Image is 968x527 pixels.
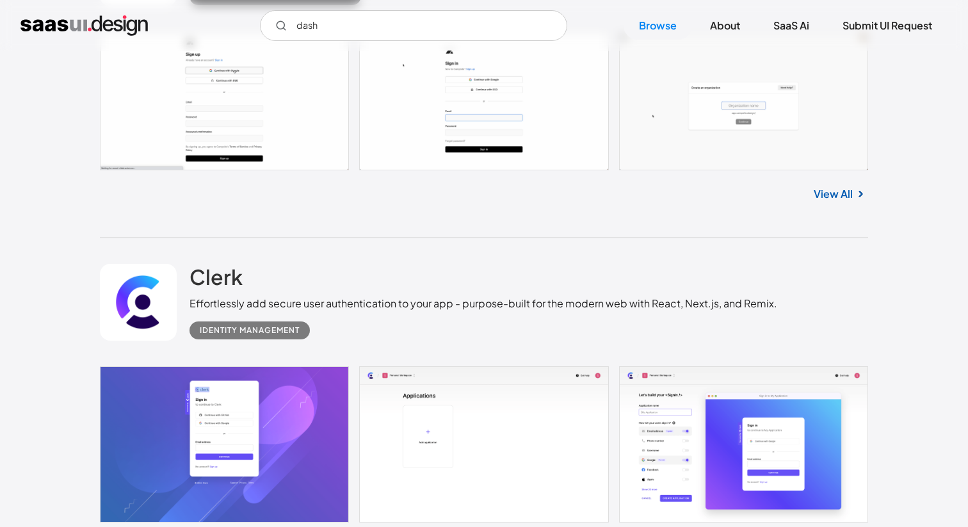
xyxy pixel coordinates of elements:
[20,15,148,36] a: home
[695,12,755,40] a: About
[758,12,825,40] a: SaaS Ai
[260,10,567,41] form: Email Form
[190,264,243,296] a: Clerk
[814,186,853,202] a: View All
[260,10,567,41] input: Search UI designs you're looking for...
[200,323,300,338] div: Identity Management
[190,296,777,311] div: Effortlessly add secure user authentication to your app - purpose-built for the modern web with R...
[827,12,948,40] a: Submit UI Request
[624,12,692,40] a: Browse
[190,264,243,289] h2: Clerk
